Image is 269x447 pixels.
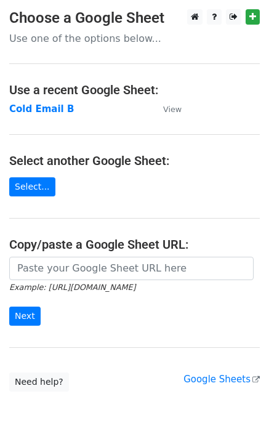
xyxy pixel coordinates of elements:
a: Cold Email B [9,103,74,115]
small: View [163,105,182,114]
a: Google Sheets [183,374,260,385]
h4: Copy/paste a Google Sheet URL: [9,237,260,252]
h3: Choose a Google Sheet [9,9,260,27]
h4: Select another Google Sheet: [9,153,260,168]
a: Need help? [9,372,69,392]
a: View [151,103,182,115]
h4: Use a recent Google Sheet: [9,83,260,97]
p: Use one of the options below... [9,32,260,45]
small: Example: [URL][DOMAIN_NAME] [9,283,135,292]
input: Paste your Google Sheet URL here [9,257,254,280]
input: Next [9,307,41,326]
a: Select... [9,177,55,196]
